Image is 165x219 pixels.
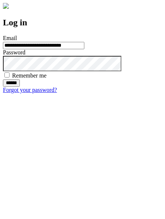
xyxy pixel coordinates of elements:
[3,87,57,93] a: Forgot your password?
[12,72,47,79] label: Remember me
[3,18,162,28] h2: Log in
[3,35,17,41] label: Email
[3,3,9,9] img: logo-4e3dc11c47720685a147b03b5a06dd966a58ff35d612b21f08c02c0306f2b779.png
[3,49,25,55] label: Password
